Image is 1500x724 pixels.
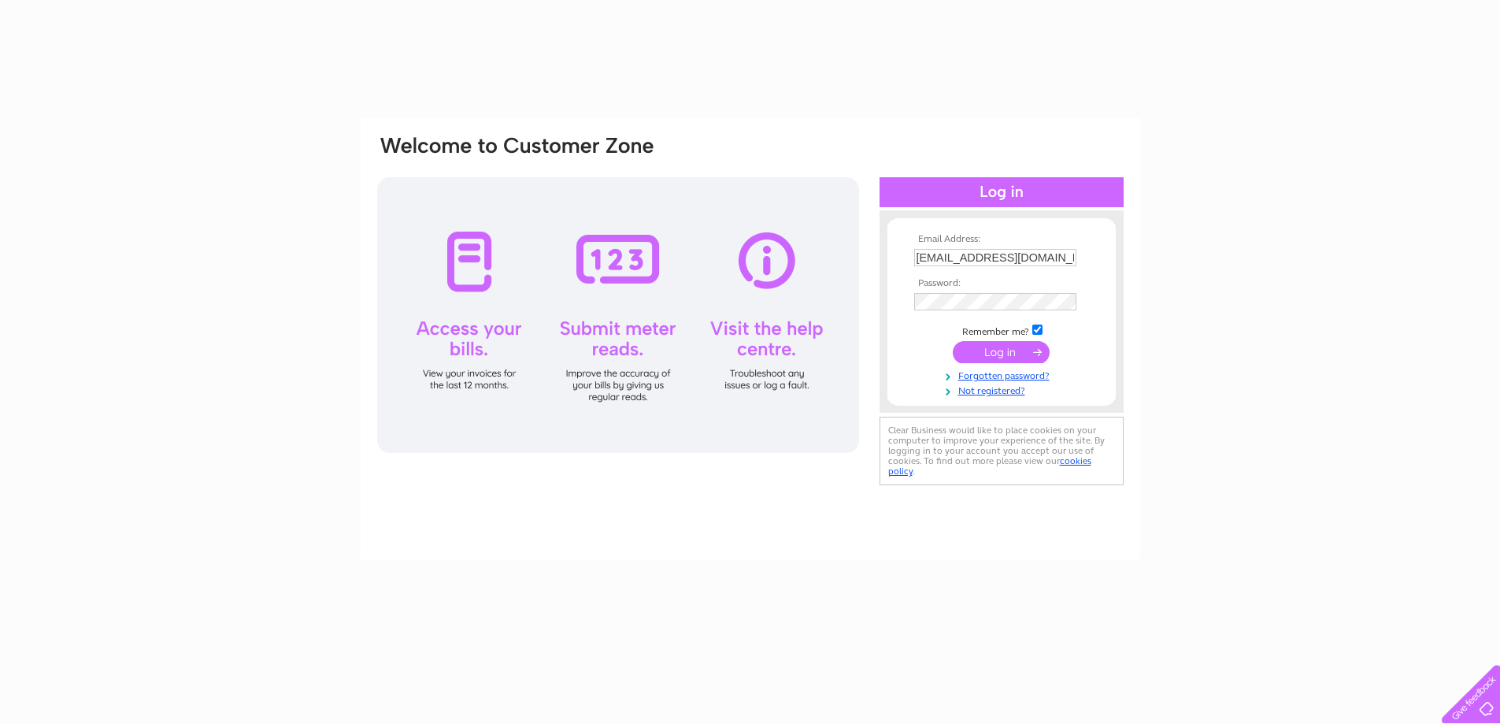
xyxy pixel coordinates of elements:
div: Clear Business would like to place cookies on your computer to improve your experience of the sit... [880,417,1124,485]
a: Forgotten password? [914,367,1093,382]
td: Remember me? [910,322,1093,338]
th: Password: [910,278,1093,289]
a: Not registered? [914,382,1093,397]
th: Email Address: [910,234,1093,245]
a: cookies policy [888,455,1091,477]
input: Submit [953,341,1050,363]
